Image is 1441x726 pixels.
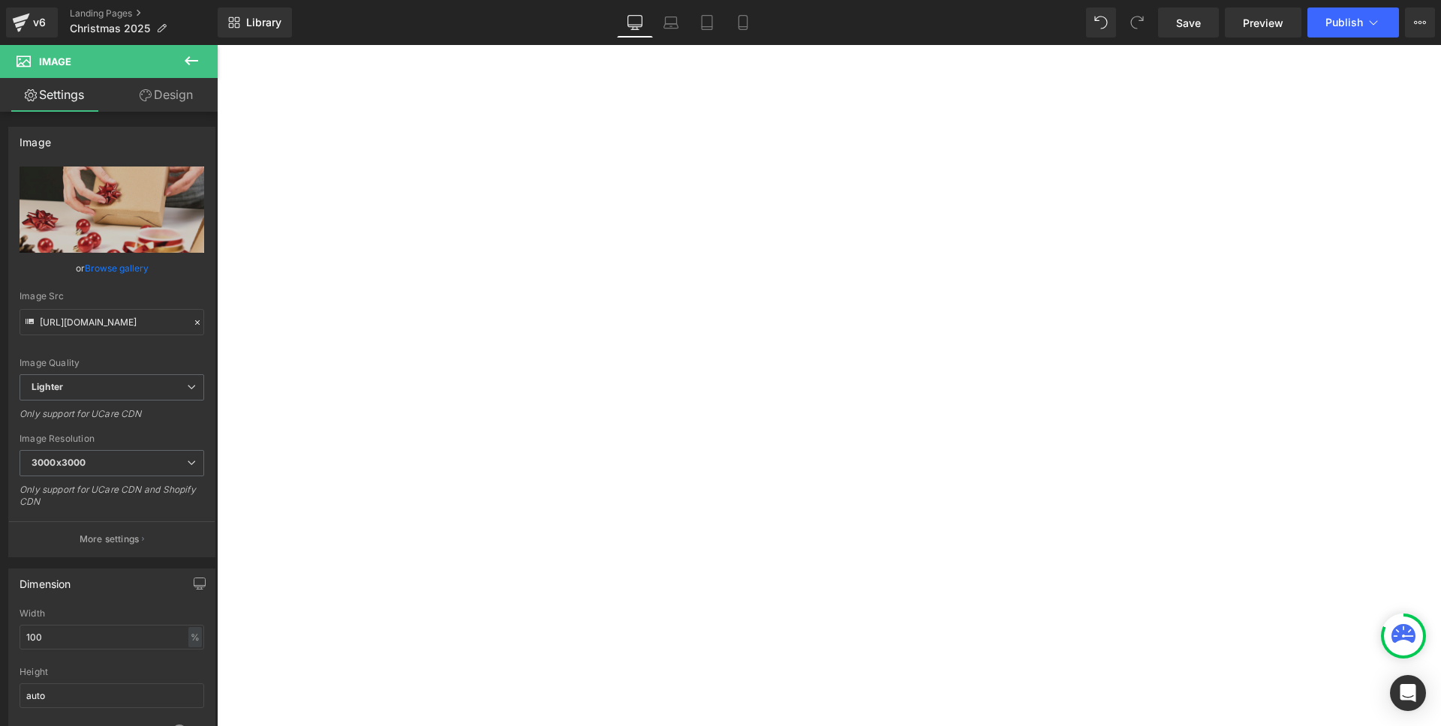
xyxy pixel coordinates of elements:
[112,78,221,112] a: Design
[20,569,71,590] div: Dimension
[1243,15,1283,31] span: Preview
[20,291,204,301] div: Image Src
[20,433,204,444] div: Image Resolution
[689,7,725,37] a: Tablet
[1405,7,1435,37] button: More
[20,127,51,148] div: Image
[30,13,49,32] div: v6
[1122,7,1152,37] button: Redo
[1086,7,1116,37] button: Undo
[20,408,204,430] div: Only support for UCare CDN
[1325,16,1363,28] span: Publish
[20,625,204,649] input: auto
[1225,7,1301,37] a: Preview
[32,457,86,468] b: 3000x3000
[70,22,150,34] span: Christmas 2025
[70,7,218,19] a: Landing Pages
[725,7,761,37] a: Mobile
[85,255,149,281] a: Browse gallery
[20,260,204,276] div: or
[246,16,281,29] span: Library
[218,7,292,37] a: New Library
[20,683,204,708] input: auto
[1176,15,1201,31] span: Save
[20,484,204,517] div: Only support for UCare CDN and Shopify CDN
[1390,675,1426,711] div: Open Intercom Messenger
[1307,7,1399,37] button: Publish
[653,7,689,37] a: Laptop
[20,309,204,335] input: Link
[188,627,202,647] div: %
[39,55,71,67] span: Image
[32,381,63,392] b: Lighter
[6,7,58,37] a: v6
[20,358,204,368] div: Image Quality
[20,667,204,677] div: Height
[617,7,653,37] a: Desktop
[9,521,215,556] button: More settings
[20,608,204,619] div: Width
[80,532,140,546] p: More settings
